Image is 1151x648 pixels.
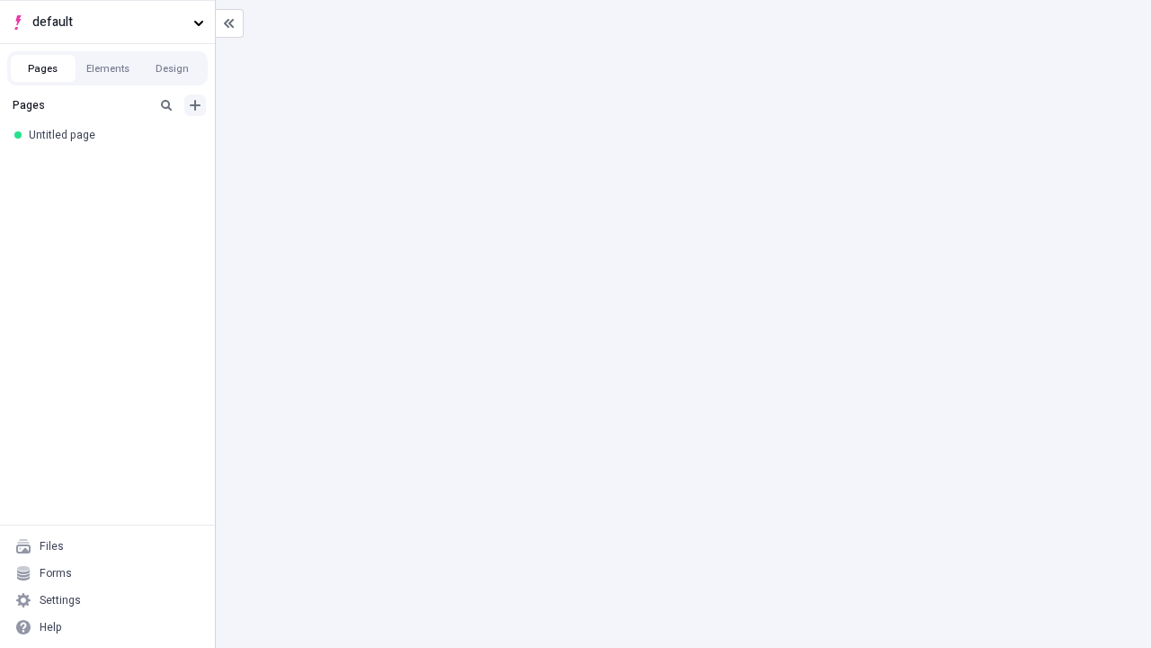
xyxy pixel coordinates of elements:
[32,13,186,32] span: default
[40,566,72,580] div: Forms
[76,55,140,82] button: Elements
[13,98,148,112] div: Pages
[40,539,64,553] div: Files
[40,620,62,634] div: Help
[40,593,81,607] div: Settings
[29,128,193,142] div: Untitled page
[11,55,76,82] button: Pages
[184,94,206,116] button: Add new
[140,55,205,82] button: Design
